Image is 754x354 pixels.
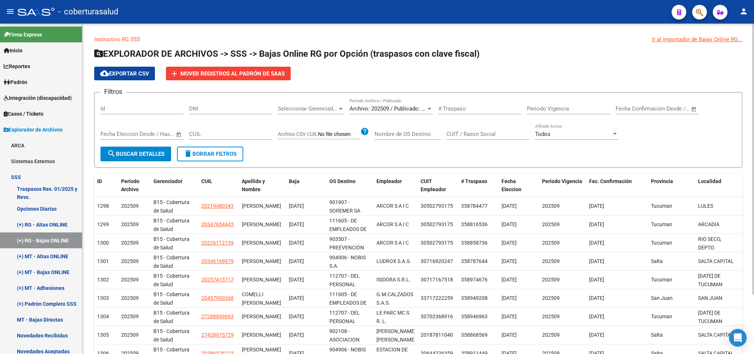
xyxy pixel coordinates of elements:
[242,240,281,246] span: [PERSON_NAME]
[100,147,171,161] button: Buscar Detalles
[542,221,560,227] span: 202509
[4,62,30,70] span: Reportes
[651,221,672,227] span: Tucuman
[461,221,488,227] span: 358816536
[651,203,672,209] span: Tucuman
[289,239,323,247] div: [DATE]
[175,130,183,139] button: Open calendar
[177,147,243,161] button: Borrar Filtros
[153,236,190,250] span: B15 - Cobertura de Salud
[239,174,286,198] datatable-header-cell: Apellido y Nombre
[698,295,722,301] span: SAN JUAN
[502,295,517,301] span: [DATE]
[589,203,604,209] span: [DATE]
[329,310,360,333] span: 112707 - DEL PERSONAL MOSAISTA
[589,178,632,184] span: Fec. Confirmación
[97,203,109,209] span: 1298
[289,257,323,266] div: [DATE]
[166,67,291,80] button: Mover registros al PADRÓN de SAAS
[616,105,645,112] input: Fecha inicio
[698,221,719,227] span: ARCADIA
[153,291,190,306] span: B15 - Cobertura de Salud
[289,202,323,210] div: [DATE]
[589,240,604,246] span: [DATE]
[180,70,285,77] span: Mover registros al PADRÓN de SAAS
[542,277,560,283] span: 202509
[242,291,281,306] span: COMELLI [PERSON_NAME]
[651,332,663,338] span: Salta
[698,178,721,184] span: Localidad
[458,174,499,198] datatable-header-cell: # Traspaso
[242,332,281,338] span: [PERSON_NAME]
[698,332,734,338] span: SALTA CAPITAL
[201,258,234,264] span: 20346168979
[289,331,323,339] div: [DATE]
[121,313,139,319] span: 202509
[201,240,234,246] span: 20226112139
[184,149,192,158] mat-icon: delete
[289,178,300,184] span: Baja
[289,276,323,284] div: [DATE]
[289,220,323,229] div: [DATE]
[461,277,488,283] span: 358974676
[153,199,190,214] span: B15 - Cobertura de Salud
[201,277,234,283] span: 20257415717
[329,199,360,214] span: 901907 - SOREMER SA
[97,277,109,283] span: 1302
[329,273,360,296] span: 112707 - DEL PERSONAL MOSAISTA
[461,313,488,319] span: 358946963
[376,220,409,229] div: ARCOR S A I C
[461,178,487,184] span: # Traspaso
[242,313,281,319] span: [PERSON_NAME]
[376,178,402,184] span: Empleador
[326,174,374,198] datatable-header-cell: OS Destino
[121,258,139,264] span: 202509
[539,174,586,198] datatable-header-cell: Periodo Vigencia
[100,69,109,78] mat-icon: cloud_download
[502,240,517,246] span: [DATE]
[153,328,190,343] span: B15 - Cobertura de Salud
[461,240,488,246] span: 358858736
[94,174,118,198] datatable-header-cell: ID
[461,258,488,264] span: 358787644
[121,277,139,283] span: 202509
[107,149,116,158] mat-icon: search
[698,310,722,324] span: [DATE] DE TUCUMAN
[651,178,673,184] span: Provincia
[421,178,446,193] span: CUIT Empleador
[100,87,126,97] h3: Filtros
[121,332,139,338] span: 202509
[698,236,748,259] span: RIO SECO, DEPTO. [GEOGRAPHIC_DATA]
[542,313,560,319] span: 202509
[589,221,604,227] span: [DATE]
[153,178,183,184] span: Gerenciador
[651,240,672,246] span: Tucuman
[153,273,190,287] span: B15 - Cobertura de Salud
[421,203,453,209] span: 30502793175
[461,203,488,209] span: 358784477
[242,258,281,264] span: [PERSON_NAME]
[499,174,539,198] datatable-header-cell: Fecha Eleccion
[97,221,109,227] span: 1299
[97,295,109,301] span: 1303
[198,174,239,198] datatable-header-cell: CUIL
[4,46,22,55] span: Inicio
[242,221,281,227] span: [PERSON_NAME]
[421,295,453,301] span: 33717222259
[121,295,139,301] span: 202509
[94,67,155,80] button: Exportar CSV
[137,131,173,137] input: Fecha fin
[695,174,742,198] datatable-header-cell: Localidad
[502,277,517,283] span: [DATE]
[4,78,27,86] span: Padrón
[153,310,190,324] span: B15 - Cobertura de Salud
[421,240,453,246] span: 30502793175
[318,131,360,138] input: Archivo CSV CUIL
[153,255,190,269] span: B15 - Cobertura de Salud
[97,332,109,338] span: 1305
[4,94,72,102] span: Integración (discapacidad)
[648,174,695,198] datatable-header-cell: Provincia
[421,258,453,264] span: 30716920247
[4,31,42,39] span: Firma Express
[329,236,364,259] span: 903507 - PREEVENCIÓN SALUD S.A.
